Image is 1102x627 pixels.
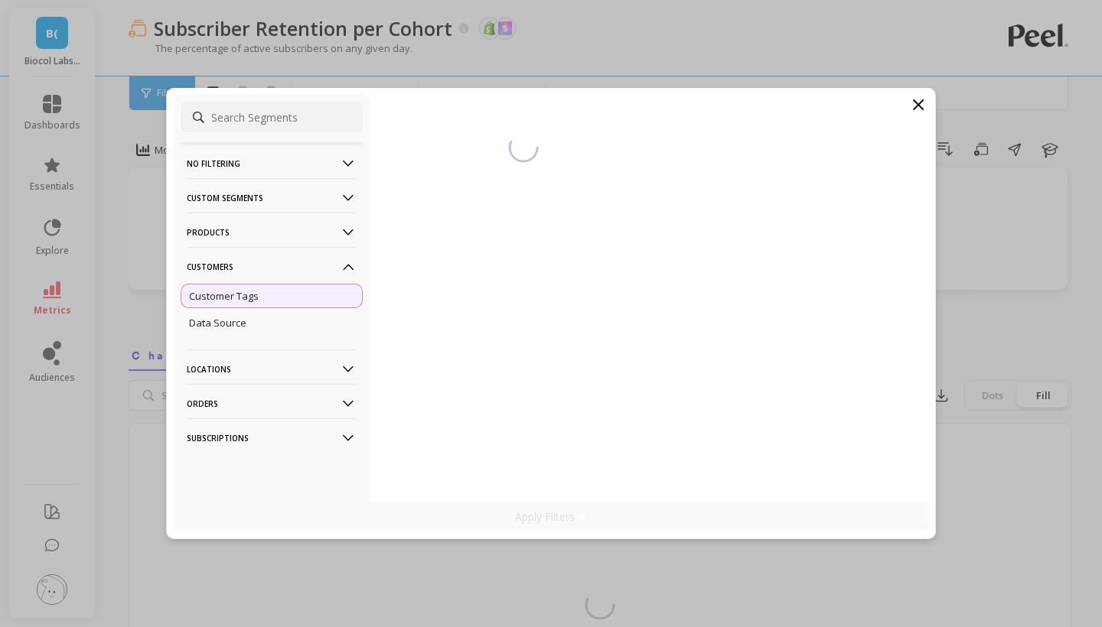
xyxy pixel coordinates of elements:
p: Data Source [189,316,246,330]
p: Orders [187,384,357,423]
p: Apply Filters [515,509,588,524]
p: No filtering [187,144,357,183]
p: Customer Tags [189,289,259,303]
input: Search Segments [181,102,363,132]
p: Subscriptions [187,418,357,457]
p: Customers [187,247,357,286]
p: Custom Segments [187,178,357,217]
p: Locations [187,349,357,388]
p: Products [187,213,357,252]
